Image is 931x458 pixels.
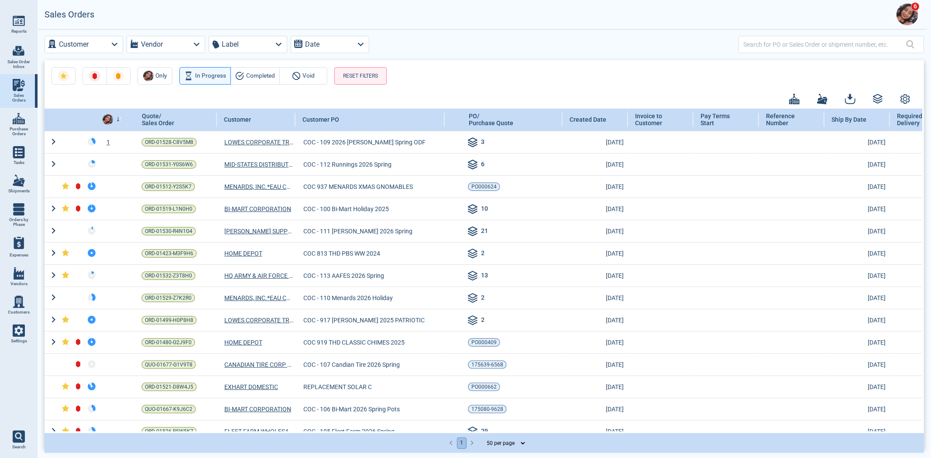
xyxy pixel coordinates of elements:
[224,227,293,236] a: [PERSON_NAME] SUPPLY, INC.
[481,271,488,281] span: 13
[303,316,425,325] span: COC - 917 [PERSON_NAME] 2025 PATRIOTIC
[13,174,25,187] img: menu_icon
[224,405,291,414] span: BI-MART CORPORATION
[141,316,197,325] a: ORD-01499-H0P8H8
[141,427,197,436] a: ORD-01526-B5W5K7
[12,444,26,450] span: Search
[303,227,412,236] span: COC - 111 [PERSON_NAME] 2026 Spring
[563,220,628,242] td: [DATE]
[481,137,484,148] span: 3
[13,113,25,125] img: menu_icon
[481,160,484,170] span: 6
[127,36,205,53] button: Vendor
[145,405,192,414] span: QUO-01667-K9J6C2
[825,398,890,420] td: [DATE]
[224,294,293,302] a: MENARDS, INC.*EAU CLAIRE
[141,294,195,302] a: ORD-01529-Z7K2R0
[145,271,192,280] span: ORD-01532-Z3T8H0
[224,316,293,325] a: LOWES CORPORATE TRADE PAYABLES
[145,227,192,236] span: ORD-01530-R4N1G4
[481,204,488,215] span: 10
[825,287,890,309] td: [DATE]
[224,138,293,147] a: LOWES CORPORATE TRADE PAYABLES
[141,405,196,414] a: QUO-01667-K9J6C2
[145,160,193,169] span: ORD-01531-Y0S6W6
[303,360,400,369] span: COC - 107 Candian Tire 2026 Spring
[563,420,628,442] td: [DATE]
[137,67,172,85] button: AvatarOnly
[224,271,293,280] a: HQ ARMY & AIR FORCE EXCHANGE SERVICE
[59,38,89,51] label: Customer
[179,67,231,85] button: In Progress
[563,309,628,331] td: [DATE]
[563,264,628,287] td: [DATE]
[468,360,507,369] a: 175639-6568
[825,242,890,264] td: [DATE]
[224,249,262,258] a: HOME DEPOT
[481,293,484,304] span: 2
[825,220,890,242] td: [DATE]
[145,360,192,369] span: QUO-01677-G1V9T8
[7,93,31,103] span: Sales Orders
[303,338,405,347] span: COC 919 THD CLASSIC CHIMES 2025
[141,383,197,391] a: ORD-01521-D8W4J5
[7,217,31,227] span: Orders by Phase
[224,383,278,391] a: EXHART DOMESTIC
[468,405,507,414] a: 175080-9628
[10,281,27,287] span: Vendors
[8,188,30,194] span: Shipments
[141,138,197,147] a: ORD-01528-C8V5M8
[145,138,193,147] span: ORD-01528-C8V5M8
[145,205,192,213] span: ORD-01519-L1N0H0
[471,383,497,391] span: PO000662
[195,71,226,81] span: In Progress
[635,113,677,127] span: Invoice to Customer
[446,437,478,449] nav: pagination navigation
[224,205,291,213] span: BI-MART CORPORATION
[141,160,196,169] a: ORD-01531-Y0S6W6
[563,198,628,220] td: [DATE]
[481,226,488,237] span: 21
[471,338,497,347] span: PO000409
[224,160,293,169] a: MID-STATES DISTRIBUTING,LLC
[141,249,197,258] a: ORD-01423-M3F9H6
[701,113,743,127] span: Pay Terms Start
[13,15,25,27] img: menu_icon
[141,360,196,369] a: QUO-01677-G1V9T8
[143,71,154,81] img: Avatar
[13,325,25,337] img: menu_icon
[563,242,628,264] td: [DATE]
[303,405,400,414] span: COC - 106 Bi-Mart 2026 Spring Pots
[224,427,293,436] span: FLEET FARM WHOLESALE
[209,36,287,53] button: Label
[145,383,193,391] span: ORD-01521-D8W4J5
[825,175,890,198] td: [DATE]
[563,331,628,353] td: [DATE]
[141,205,196,213] a: ORD-01519-L1N0H0
[471,360,503,369] span: 175639-6568
[302,116,339,123] span: Customer PO
[224,338,262,347] a: HOME DEPOT
[570,116,606,123] span: Created Date
[303,160,392,169] span: COC - 112 Runnings 2026 Spring
[13,203,25,215] img: menu_icon
[305,38,319,51] label: Date
[14,160,24,165] span: Tasks
[303,271,384,280] span: COC - 113 AAFES 2026 Spring
[145,427,193,436] span: ORD-01526-B5W5K7
[563,131,628,153] td: [DATE]
[457,437,467,449] button: page 1
[246,71,275,81] span: Completed
[825,376,890,398] td: [DATE]
[825,331,890,353] td: [DATE]
[481,315,484,326] span: 2
[303,249,380,258] span: COC 813 THD PBS WW 2024
[8,310,30,315] span: Customers
[230,67,280,85] button: Completed
[563,287,628,309] td: [DATE]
